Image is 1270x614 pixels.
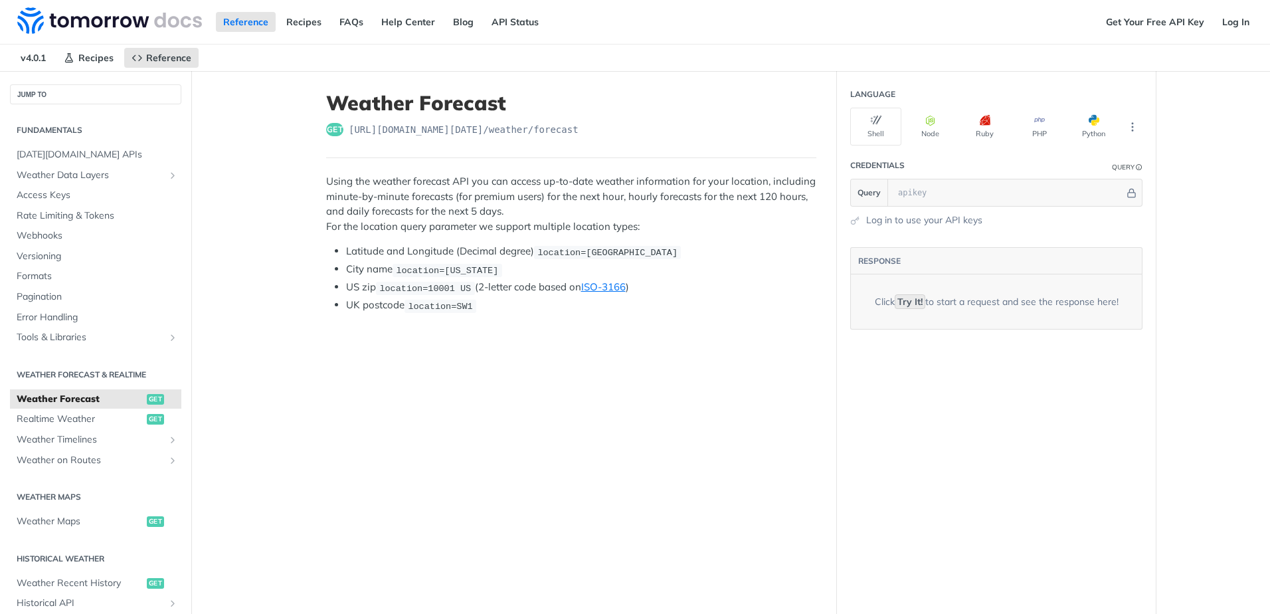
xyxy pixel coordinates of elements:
button: Node [905,108,956,146]
img: Tomorrow.io Weather API Docs [17,7,202,34]
a: Get Your Free API Key [1099,12,1212,32]
a: Webhooks [10,226,181,246]
a: Recipes [56,48,121,68]
span: get [326,123,343,136]
span: Historical API [17,597,164,610]
a: Weather TimelinesShow subpages for Weather Timelines [10,430,181,450]
span: Versioning [17,250,178,263]
a: Tools & LibrariesShow subpages for Tools & Libraries [10,328,181,348]
div: Click to start a request and see the response here! [875,295,1119,309]
span: Pagination [17,290,178,304]
button: Python [1068,108,1119,146]
span: Reference [146,52,191,64]
span: [DATE][DOMAIN_NAME] APIs [17,148,178,161]
div: QueryInformation [1112,162,1142,172]
span: Weather Forecast [17,393,143,406]
span: Error Handling [17,311,178,324]
a: Weather Mapsget [10,512,181,532]
div: Credentials [850,159,905,171]
a: Rate Limiting & Tokens [10,206,181,226]
a: Log in to use your API keys [866,213,982,227]
a: Reference [124,48,199,68]
span: Realtime Weather [17,413,143,426]
span: Tools & Libraries [17,331,164,344]
span: get [147,516,164,527]
a: Recipes [279,12,329,32]
span: get [147,578,164,589]
input: apikey [891,179,1125,206]
button: More Languages [1123,117,1142,137]
button: Query [851,179,888,206]
span: Weather Data Layers [17,169,164,182]
code: location=[US_STATE] [393,264,502,277]
span: get [147,414,164,425]
a: Access Keys [10,185,181,205]
button: PHP [1014,108,1065,146]
div: Query [1112,162,1134,172]
h2: Fundamentals [10,124,181,136]
button: Show subpages for Weather Data Layers [167,170,178,181]
span: Access Keys [17,189,178,202]
span: v4.0.1 [13,48,53,68]
a: ISO-3166 [581,280,626,293]
button: Show subpages for Weather on Routes [167,455,178,466]
a: Weather Recent Historyget [10,573,181,593]
li: UK postcode [346,298,816,313]
a: Weather Forecastget [10,389,181,409]
span: Query [858,187,881,199]
span: Recipes [78,52,114,64]
svg: More ellipsis [1127,121,1138,133]
span: Weather on Routes [17,454,164,467]
h2: Historical Weather [10,553,181,565]
span: Weather Timelines [17,433,164,447]
code: location=10001 US [376,282,475,295]
a: Error Handling [10,308,181,328]
a: Historical APIShow subpages for Historical API [10,593,181,613]
h1: Weather Forecast [326,91,816,115]
span: Formats [17,270,178,283]
h2: Weather Maps [10,491,181,503]
span: Webhooks [17,229,178,243]
code: Try It! [895,294,925,309]
a: Pagination [10,287,181,307]
span: Weather Maps [17,515,143,528]
span: https://api.tomorrow.io/v4/weather/forecast [349,123,579,136]
a: Log In [1215,12,1257,32]
button: Show subpages for Weather Timelines [167,435,178,445]
a: Versioning [10,247,181,266]
a: API Status [484,12,546,32]
button: Show subpages for Historical API [167,598,178,609]
code: location=SW1 [405,300,476,313]
li: Latitude and Longitude (Decimal degree) [346,244,816,259]
span: Weather Recent History [17,577,143,590]
button: Ruby [959,108,1010,146]
code: location=[GEOGRAPHIC_DATA] [534,246,681,259]
li: City name [346,262,816,277]
li: US zip (2-letter code based on ) [346,280,816,295]
button: Hide [1125,186,1138,199]
a: [DATE][DOMAIN_NAME] APIs [10,145,181,165]
span: get [147,394,164,405]
h2: Weather Forecast & realtime [10,369,181,381]
a: Weather Data LayersShow subpages for Weather Data Layers [10,165,181,185]
span: Rate Limiting & Tokens [17,209,178,223]
p: Using the weather forecast API you can access up-to-date weather information for your location, i... [326,174,816,234]
a: FAQs [332,12,371,32]
a: Formats [10,266,181,286]
a: Help Center [374,12,442,32]
div: Language [850,88,895,100]
button: JUMP TO [10,84,181,104]
a: Realtime Weatherget [10,409,181,429]
button: Shell [850,108,901,146]
a: Reference [216,12,276,32]
a: Blog [446,12,481,32]
button: RESPONSE [858,255,901,268]
a: Weather on RoutesShow subpages for Weather on Routes [10,451,181,470]
button: Show subpages for Tools & Libraries [167,332,178,343]
i: Information [1136,164,1142,171]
